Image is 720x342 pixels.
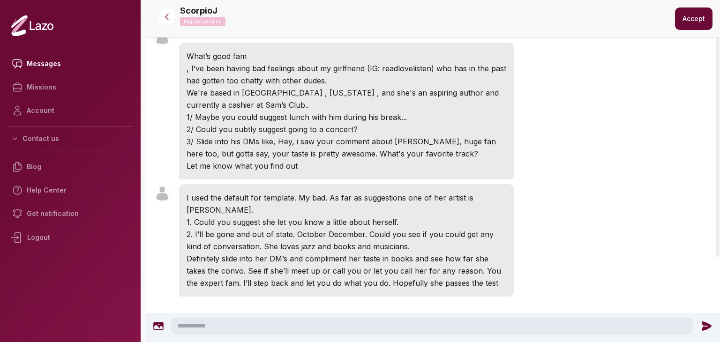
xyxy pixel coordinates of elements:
p: Definitely slide into her DM’s and compliment her taste in books and see how far she takes the co... [187,253,507,289]
p: Let me know what you find out [187,160,507,172]
img: User avatar [154,185,171,202]
p: We're based in [GEOGRAPHIC_DATA] , [US_STATE] , and she's an aspiring author and currently a cash... [187,87,507,111]
a: Missions [7,75,133,99]
p: 2/ Could you subtly suggest going to a concert? [187,123,507,135]
p: , l've been having bad feelings about my girlfriend (IG: readlovelisten) who has in the past had ... [187,62,507,87]
div: Logout [7,225,133,250]
a: Help Center [7,178,133,202]
p: 1. Could you suggest she let you know a little about herself. [187,216,507,228]
a: Account [7,99,133,122]
p: Request pending [180,17,225,26]
button: Contact us [7,130,133,147]
p: What’s good fam [187,50,507,62]
p: ScorpioJ [180,4,217,17]
p: I used the default for template. My bad. As far as suggestions one of her artist is [PERSON_NAME]. [187,192,507,216]
p: 2. I’ll be gone and out of state. October December. Could you see if you could get any kind of co... [187,228,507,253]
a: Get notification [7,202,133,225]
p: 3/ Slide into his DMs like, Hey, i saw your comment about [PERSON_NAME], huge fan here too, but g... [187,135,507,160]
button: Accept [675,7,712,30]
a: Messages [7,52,133,75]
p: 1/ Maybe you could suggest lunch with him during his break... [187,111,507,123]
a: Blog [7,155,133,178]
